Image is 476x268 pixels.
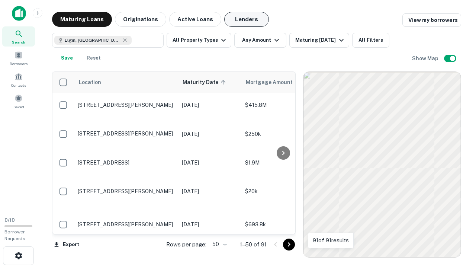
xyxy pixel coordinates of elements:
[4,229,25,241] span: Borrower Requests
[78,221,174,228] p: [STREET_ADDRESS][PERSON_NAME]
[4,217,15,223] span: 0 / 10
[313,236,349,245] p: 91 of 91 results
[303,72,461,257] div: 0 0
[245,159,319,167] p: $1.9M
[11,82,26,88] span: Contacts
[245,130,319,138] p: $250k
[182,159,238,167] p: [DATE]
[182,220,238,229] p: [DATE]
[13,104,24,110] span: Saved
[55,51,79,66] button: Save your search to get updates of matches that match your search criteria.
[283,239,295,251] button: Go to next page
[245,101,319,109] p: $415.8M
[74,72,178,93] th: Location
[166,240,206,249] p: Rows per page:
[65,37,120,44] span: Elgin, [GEOGRAPHIC_DATA], [GEOGRAPHIC_DATA]
[10,61,28,67] span: Borrowers
[78,130,174,137] p: [STREET_ADDRESS][PERSON_NAME]
[224,12,269,27] button: Lenders
[167,33,231,48] button: All Property Types
[183,78,228,87] span: Maturity Date
[169,12,221,27] button: Active Loans
[78,159,174,166] p: [STREET_ADDRESS]
[182,101,238,109] p: [DATE]
[182,130,238,138] p: [DATE]
[245,187,319,195] p: $20k
[78,78,101,87] span: Location
[209,239,228,250] div: 50
[82,51,106,66] button: Reset
[234,33,286,48] button: Any Amount
[182,187,238,195] p: [DATE]
[240,240,267,249] p: 1–50 of 91
[352,33,389,48] button: All Filters
[2,70,35,90] a: Contacts
[52,12,112,27] button: Maturing Loans
[2,91,35,111] a: Saved
[289,33,349,48] button: Maturing [DATE]
[12,6,26,21] img: capitalize-icon.png
[439,208,476,244] iframe: Chat Widget
[241,72,323,93] th: Mortgage Amount
[78,188,174,195] p: [STREET_ADDRESS][PERSON_NAME]
[246,78,302,87] span: Mortgage Amount
[245,220,319,229] p: $693.8k
[78,102,174,108] p: [STREET_ADDRESS][PERSON_NAME]
[115,12,166,27] button: Originations
[2,26,35,47] a: Search
[52,239,81,250] button: Export
[178,72,241,93] th: Maturity Date
[2,48,35,68] a: Borrowers
[295,36,346,45] div: Maturing [DATE]
[402,13,461,27] a: View my borrowers
[412,54,440,63] h6: Show Map
[12,39,25,45] span: Search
